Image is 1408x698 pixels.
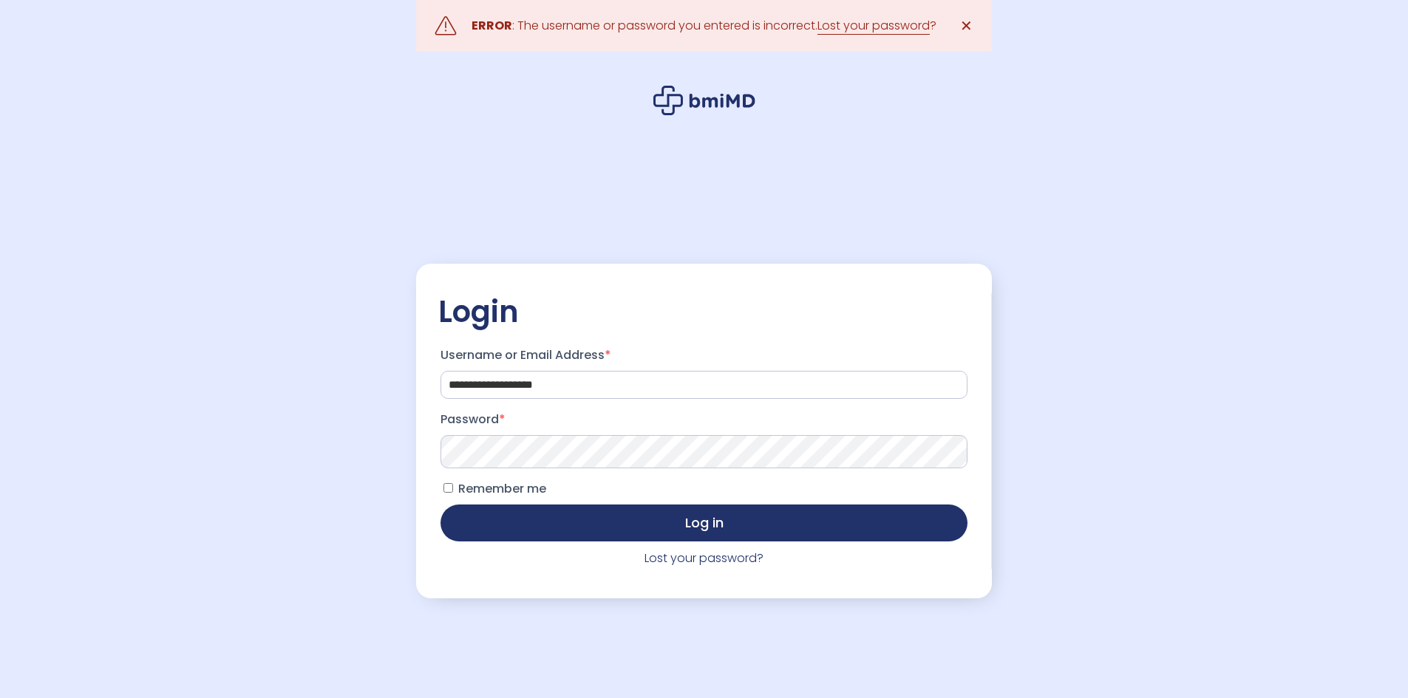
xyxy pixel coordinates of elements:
label: Username or Email Address [441,343,967,367]
button: Log in [441,504,967,541]
span: Remember me [458,480,546,497]
div: : The username or password you entered is incorrect. ? [472,16,936,36]
input: Remember me [443,483,453,493]
strong: ERROR [472,17,512,34]
a: Lost your password? [645,550,763,567]
a: ✕ [951,11,981,41]
label: Password [441,408,967,431]
a: Lost your password [817,17,930,35]
span: ✕ [960,16,973,36]
h2: Login [438,293,970,330]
